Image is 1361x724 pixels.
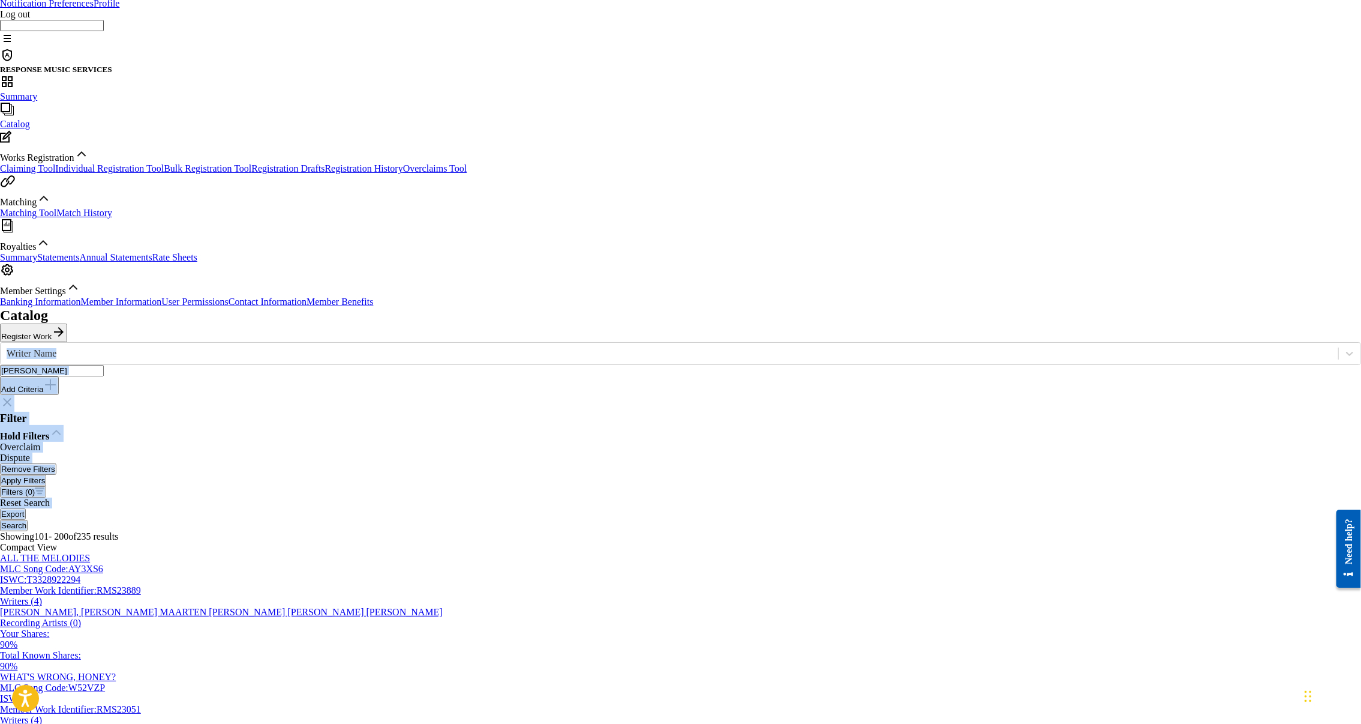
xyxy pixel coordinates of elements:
img: expand [37,191,51,205]
img: 9d2ae6d4665cec9f34b9.svg [43,378,58,392]
span: AY3XS6 [68,564,103,574]
span: Filters ( 0 ) [1,487,35,496]
a: Rate Sheets [152,252,197,262]
img: expand [49,425,64,439]
div: Writer Name [7,348,1332,359]
img: expand [74,146,89,161]
span: W52VZP [68,683,105,693]
a: Registration History [325,163,403,173]
img: filter [35,487,45,495]
a: Individual Registration Tool [55,163,164,173]
span: T3328922294 [26,575,80,585]
span: RMS23051 [97,704,141,714]
a: Match History [56,208,112,218]
img: expand [66,280,80,294]
div: Chatt-widget [1301,666,1361,724]
div: Dra [1305,678,1312,714]
img: expand [36,235,50,250]
a: Contact Information [229,297,307,307]
iframe: Chat Widget [1301,666,1361,724]
a: Registration Drafts [251,163,325,173]
a: Member Information [81,297,162,307]
a: Annual Statements [79,252,152,262]
iframe: Resource Center [1327,499,1361,599]
a: Statements [37,252,79,262]
a: Overclaims Tool [403,163,467,173]
a: User Permissions [161,297,229,307]
img: f7272a7cc735f4ea7f67.svg [52,325,66,339]
a: Member Benefits [307,297,374,307]
span: RMS23889 [97,585,141,596]
a: Bulk Registration Tool [164,163,251,173]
